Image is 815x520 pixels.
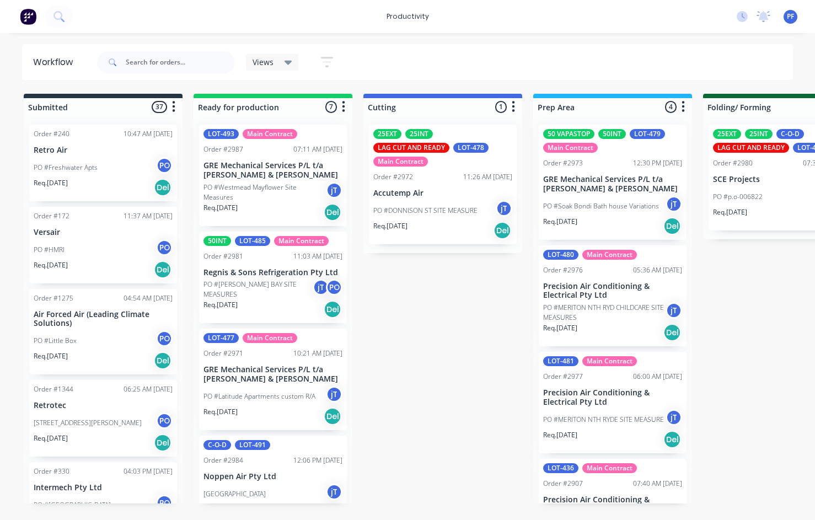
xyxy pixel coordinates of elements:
[34,228,173,237] p: Versair
[373,221,407,231] p: Req. [DATE]
[713,207,747,217] p: Req. [DATE]
[326,484,342,500] div: jT
[543,388,682,407] p: Precision Air Conditioning & Electrical Pty Ltd
[156,239,173,256] div: PO
[713,143,789,153] div: LAG CUT AND READY
[598,129,626,139] div: 50INT
[373,206,478,216] p: PO #DONNISON ST SITE MEASURE
[34,310,173,329] p: Air Forced Air (Leading Climate Solutions)
[539,245,687,347] div: LOT-480Main ContractOrder #297605:36 AM [DATE]Precision Air Conditioning & Electrical Pty LtdPO #...
[324,408,341,425] div: Del
[203,472,342,481] p: Noppen Air Pty Ltd
[34,178,68,188] p: Req. [DATE]
[124,211,173,221] div: 11:37 AM [DATE]
[539,352,687,453] div: LOT-481Main ContractOrder #297706:00 AM [DATE]Precision Air Conditioning & Electrical Pty LtdPO #...
[633,372,682,382] div: 06:00 AM [DATE]
[156,330,173,347] div: PO
[34,351,68,361] p: Req. [DATE]
[126,51,235,73] input: Search for orders...
[34,146,173,155] p: Retro Air
[124,384,173,394] div: 06:25 AM [DATE]
[745,129,773,139] div: 25INT
[203,203,238,213] p: Req. [DATE]
[543,265,583,275] div: Order #2976
[543,323,577,333] p: Req. [DATE]
[582,356,637,366] div: Main Contract
[156,495,173,511] div: PO
[124,293,173,303] div: 04:54 AM [DATE]
[369,125,517,244] div: 25EXT25INTLAG CUT AND READYLOT-478Main ContractOrder #297211:26 AM [DATE]Accutemp AirPO #DONNISON...
[543,129,594,139] div: 50 VAPASTOP
[29,289,177,375] div: Order #127504:54 AM [DATE]Air Forced Air (Leading Climate Solutions)PO #Little BoxPOReq.[DATE]Del
[381,8,435,25] div: productivity
[373,129,401,139] div: 25EXT
[34,483,173,492] p: Intermech Pty Ltd
[203,349,243,358] div: Order #2971
[203,236,231,246] div: 50INT
[203,489,266,499] p: [GEOGRAPHIC_DATA]
[630,129,665,139] div: LOT-479
[34,401,173,410] p: Retrotec
[543,415,664,425] p: PO #MERITON NTH RYDE SITE MEASURE
[543,201,659,211] p: PO #Soak Bondi Bath house Variations
[633,158,682,168] div: 12:30 PM [DATE]
[154,434,171,452] div: Del
[582,463,637,473] div: Main Contract
[33,56,78,69] div: Workflow
[494,222,511,239] div: Del
[453,143,489,153] div: LOT-478
[34,211,69,221] div: Order #172
[543,430,577,440] p: Req. [DATE]
[203,144,243,154] div: Order #2987
[34,418,142,428] p: [STREET_ADDRESS][PERSON_NAME]
[463,172,512,182] div: 11:26 AM [DATE]
[582,250,637,260] div: Main Contract
[313,279,329,296] div: jT
[235,236,270,246] div: LOT-485
[34,293,73,303] div: Order #1275
[543,479,583,489] div: Order #2907
[253,56,274,68] span: Views
[203,129,239,139] div: LOT-493
[235,440,270,450] div: LOT-491
[203,365,342,384] p: GRE Mechanical Services P/L t/a [PERSON_NAME] & [PERSON_NAME]
[293,455,342,465] div: 12:06 PM [DATE]
[34,467,69,476] div: Order #330
[713,192,763,202] p: PO #p.o-006822
[203,251,243,261] div: Order #2981
[34,384,73,394] div: Order #1344
[666,302,682,319] div: jT
[243,129,297,139] div: Main Contract
[203,392,315,401] p: PO #Latitude Apartments custom R/A
[34,433,68,443] p: Req. [DATE]
[203,407,238,417] p: Req. [DATE]
[663,431,681,448] div: Del
[203,333,239,343] div: LOT-477
[199,329,347,430] div: LOT-477Main ContractOrder #297110:21 AM [DATE]GRE Mechanical Services P/L t/a [PERSON_NAME] & [PE...
[203,455,243,465] div: Order #2984
[543,495,682,514] p: Precision Air Conditioning & Electrical Pty Ltd
[373,157,428,167] div: Main Contract
[199,232,347,324] div: 50INTLOT-485Main ContractOrder #298111:03 AM [DATE]Regnis & Sons Refrigeration Pty LtdPO #[PERSON...
[34,336,77,346] p: PO #Little Box
[124,129,173,139] div: 10:47 AM [DATE]
[326,279,342,296] div: PO
[543,356,578,366] div: LOT-481
[543,463,578,473] div: LOT-436
[29,207,177,283] div: Order #17211:37 AM [DATE]VersairPO #HMRIPOReq.[DATE]Del
[199,125,347,226] div: LOT-493Main ContractOrder #298707:11 AM [DATE]GRE Mechanical Services P/L t/a [PERSON_NAME] & [PE...
[154,261,171,278] div: Del
[373,189,512,198] p: Accutemp Air
[34,245,65,255] p: PO #HMRI
[29,380,177,457] div: Order #134406:25 AM [DATE]Retrotec[STREET_ADDRESS][PERSON_NAME]POReq.[DATE]Del
[243,333,297,343] div: Main Contract
[663,217,681,235] div: Del
[666,409,682,426] div: jT
[543,175,682,194] p: GRE Mechanical Services P/L t/a [PERSON_NAME] & [PERSON_NAME]
[203,268,342,277] p: Regnis & Sons Refrigeration Pty Ltd
[293,144,342,154] div: 07:11 AM [DATE]
[543,143,598,153] div: Main Contract
[20,8,36,25] img: Factory
[543,372,583,382] div: Order #2977
[34,163,98,173] p: PO #Freshwater Apts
